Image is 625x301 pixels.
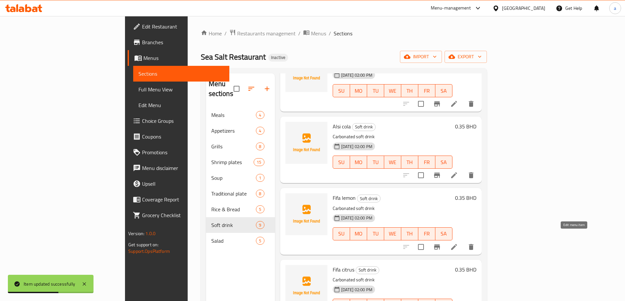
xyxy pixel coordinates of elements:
[333,227,350,240] button: SU
[268,55,288,60] span: Inactive
[421,229,433,238] span: FR
[333,133,452,141] p: Carbonated soft drink
[24,280,75,288] div: Item updated successfully
[367,227,384,240] button: TU
[333,156,350,169] button: SU
[206,201,275,217] div: Rice & Bread5
[211,142,256,150] span: Grills
[435,84,452,97] button: SA
[128,113,229,129] a: Choice Groups
[256,222,264,228] span: 9
[254,158,264,166] div: items
[414,240,428,254] span: Select to update
[142,196,224,203] span: Coverage Report
[259,81,275,97] button: Add section
[142,38,224,46] span: Branches
[356,266,379,274] span: Soft drink
[133,97,229,113] a: Edit Menu
[133,82,229,97] a: Full Menu View
[211,111,256,119] span: Meals
[333,193,356,203] span: Fifa lemon
[128,229,144,238] span: Version:
[333,204,452,213] p: Carbonated soft drink
[404,86,416,96] span: TH
[256,191,264,197] span: 8
[450,53,482,61] span: export
[367,84,384,97] button: TU
[387,158,399,167] span: WE
[421,158,433,167] span: FR
[463,96,479,112] button: delete
[128,207,229,223] a: Grocery Checklist
[502,5,545,12] div: [GEOGRAPHIC_DATA]
[201,29,487,38] nav: breadcrumb
[128,34,229,50] a: Branches
[128,129,229,144] a: Coupons
[357,195,380,202] span: Soft drink
[384,227,401,240] button: WE
[128,240,158,249] span: Get support on:
[353,86,365,96] span: MO
[336,229,347,238] span: SU
[256,205,264,213] div: items
[142,164,224,172] span: Menu disclaimer
[133,66,229,82] a: Sections
[370,158,382,167] span: TU
[256,174,264,182] div: items
[128,50,229,66] a: Menus
[418,84,435,97] button: FR
[206,186,275,201] div: Traditional plate8
[450,100,458,108] a: Edit menu item
[206,107,275,123] div: Meals4
[370,229,382,238] span: TU
[455,265,476,274] h6: 0.35 BHD
[143,54,224,62] span: Menus
[438,158,450,167] span: SA
[206,217,275,233] div: Soft drink9
[336,86,347,96] span: SU
[243,81,259,97] span: Sort sections
[256,175,264,181] span: 1
[303,29,326,38] a: Menus
[387,229,399,238] span: WE
[211,158,254,166] span: Shrimp plates
[142,23,224,30] span: Edit Restaurant
[400,51,442,63] button: import
[256,128,264,134] span: 4
[445,51,487,63] button: export
[614,5,616,12] span: a
[256,190,264,198] div: items
[211,221,256,229] div: Soft drink
[256,112,264,118] span: 4
[352,123,375,131] span: Soft drink
[455,122,476,131] h6: 0.35 BHD
[285,193,327,235] img: Fifa lemon
[367,156,384,169] button: TU
[429,167,445,183] button: Branch-specific-item
[206,233,275,249] div: Salad5
[206,104,275,251] nav: Menu sections
[256,206,264,213] span: 5
[211,174,256,182] span: Soup
[401,227,418,240] button: TH
[350,156,367,169] button: MO
[211,190,256,198] span: Traditional plate
[350,227,367,240] button: MO
[256,238,264,244] span: 5
[384,156,401,169] button: WE
[211,205,256,213] span: Rice & Bread
[414,97,428,111] span: Select to update
[421,86,433,96] span: FR
[128,176,229,192] a: Upsell
[142,148,224,156] span: Promotions
[401,84,418,97] button: TH
[256,142,264,150] div: items
[356,266,379,274] div: Soft drink
[387,86,399,96] span: WE
[334,29,352,37] span: Sections
[128,160,229,176] a: Menu disclaimer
